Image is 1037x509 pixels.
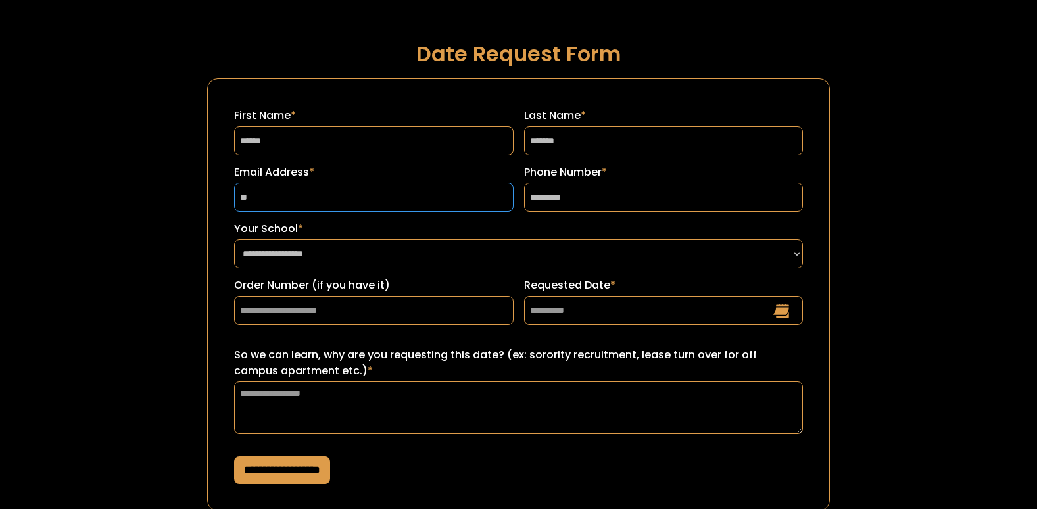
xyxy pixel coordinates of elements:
[234,347,802,379] label: So we can learn, why are you requesting this date? (ex: sorority recruitment, lease turn over for...
[524,278,803,293] label: Requested Date
[524,164,803,180] label: Phone Number
[234,221,802,237] label: Your School
[524,108,803,124] label: Last Name
[234,108,513,124] label: First Name
[234,278,513,293] label: Order Number (if you have it)
[234,164,513,180] label: Email Address
[207,42,829,65] h1: Date Request Form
